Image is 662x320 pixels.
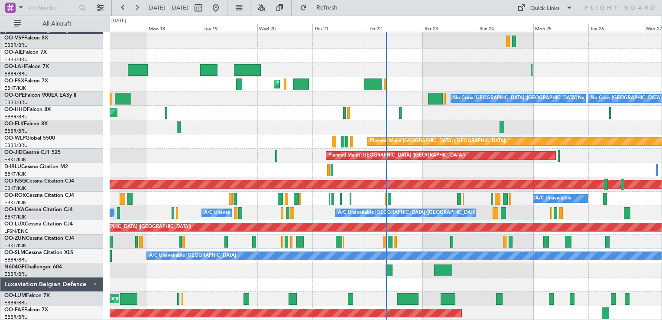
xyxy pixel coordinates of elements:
span: All Aircraft [23,21,91,27]
span: OO-LAH [4,64,25,69]
a: EBBR/BRU [4,142,28,149]
a: OO-FSXFalcon 7X [4,78,48,84]
a: OO-ROKCessna Citation CJ4 [4,193,74,198]
a: EBBR/BRU [4,114,28,120]
a: LFSN/ENC [4,228,28,235]
span: [DATE] - [DATE] [147,4,188,12]
div: Planned Maint [GEOGRAPHIC_DATA] ([GEOGRAPHIC_DATA]) [370,135,506,148]
a: EBBR/BRU [4,271,28,278]
a: OO-LUMFalcon 7X [4,293,50,298]
div: Thu 21 [312,24,367,32]
div: Tue 26 [588,24,643,32]
a: OO-AIEFalcon 7X [4,50,47,55]
span: Refresh [309,5,345,11]
span: OO-AIE [4,50,23,55]
span: OO-LXA [4,207,25,212]
span: OO-NSG [4,179,26,184]
div: Mon 25 [533,24,588,32]
div: Sun 17 [91,24,146,32]
a: EBKT/KJK [4,185,26,192]
div: Wed 20 [257,24,312,32]
div: Sat 23 [423,24,478,32]
span: OO-ZUN [4,236,26,241]
a: OO-WLPGlobal 5500 [4,136,55,141]
span: OO-HHO [4,107,27,112]
div: Mon 18 [147,24,202,32]
div: Sun 24 [478,24,533,32]
div: Planned Maint [GEOGRAPHIC_DATA] ([GEOGRAPHIC_DATA]) [55,221,191,234]
span: OO-FAE [4,307,24,313]
a: EBBR/BRU [4,56,28,63]
span: N604GF [4,264,25,270]
button: Quick Links [513,1,577,15]
div: A/C Unavailable [GEOGRAPHIC_DATA] [149,249,236,262]
a: EBBR/BRU [4,42,28,49]
div: A/C Unavailable [535,192,571,205]
a: OO-FAEFalcon 7X [4,307,48,313]
span: OO-ROK [4,193,26,198]
a: EBBR/BRU [4,99,28,106]
div: Planned Maint Kortrijk-[GEOGRAPHIC_DATA] [276,78,377,91]
div: Planned Maint [GEOGRAPHIC_DATA] ([GEOGRAPHIC_DATA]) [328,149,465,162]
a: OO-LXACessna Citation CJ4 [4,207,73,212]
a: EBKT/KJK [4,242,26,249]
a: OO-VSFFalcon 8X [4,36,48,41]
div: Quick Links [530,4,560,13]
a: EBKT/KJK [4,214,26,220]
a: EBBR/BRU [4,71,28,77]
a: EBKT/KJK [4,85,26,91]
a: OO-GPEFalcon 900EX EASy II [4,93,76,98]
span: OO-SLM [4,250,25,255]
a: OO-NSGCessna Citation CJ4 [4,179,74,184]
span: OO-VSF [4,36,24,41]
span: OO-JID [4,150,23,155]
div: No Crew [GEOGRAPHIC_DATA] ([GEOGRAPHIC_DATA] National) [453,92,598,105]
div: A/C Unavailable [GEOGRAPHIC_DATA] ([GEOGRAPHIC_DATA] National) [204,206,365,219]
span: OO-ELK [4,121,24,127]
div: Tue 19 [202,24,257,32]
a: OO-ELKFalcon 8X [4,121,48,127]
a: EBKT/KJK [4,157,26,163]
a: EBBR/BRU [4,257,28,263]
span: OO-FSX [4,78,24,84]
div: [DATE] [111,17,126,25]
a: OO-JIDCessna CJ1 525 [4,150,61,155]
a: N604GFChallenger 604 [4,264,62,270]
span: OO-WLP [4,136,26,141]
button: All Aircraft [10,17,94,31]
div: Fri 22 [368,24,423,32]
input: Trip Number [26,1,76,14]
span: OO-LUX [4,222,25,227]
span: D-IBLU [4,164,21,170]
a: EBKT/KJK [4,199,26,206]
a: EBBR/BRU [4,128,28,134]
a: EBKT/KJK [4,171,26,177]
a: OO-HHOFalcon 8X [4,107,51,112]
a: EBBR/BRU [4,300,28,306]
a: OO-LAHFalcon 7X [4,64,49,69]
a: OO-ZUNCessna Citation CJ4 [4,236,74,241]
span: OO-LUM [4,293,26,298]
a: OO-SLMCessna Citation XLS [4,250,73,255]
a: D-IBLUCessna Citation M2 [4,164,68,170]
a: OO-LUXCessna Citation CJ4 [4,222,73,227]
button: Refresh [296,1,348,15]
span: OO-GPE [4,93,25,98]
div: A/C Unavailable [GEOGRAPHIC_DATA] ([GEOGRAPHIC_DATA] National) [338,206,499,219]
